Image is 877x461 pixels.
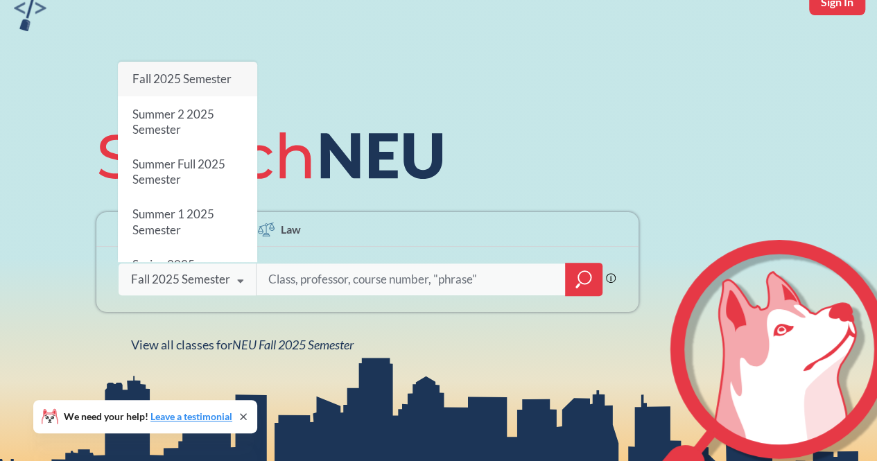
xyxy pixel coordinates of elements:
[132,107,214,137] span: Summer 2 2025 Semester
[232,337,354,352] span: NEU Fall 2025 Semester
[150,410,232,422] a: Leave a testimonial
[281,221,301,237] span: Law
[132,257,194,287] span: Spring 2025 Semester
[132,207,214,237] span: Summer 1 2025 Semester
[575,270,592,289] svg: magnifying glass
[131,272,230,287] div: Fall 2025 Semester
[565,263,602,296] div: magnifying glass
[64,412,232,421] span: We need your help!
[132,71,231,86] span: Fall 2025 Semester
[267,265,555,294] input: Class, professor, course number, "phrase"
[131,337,354,352] span: View all classes for
[132,157,225,186] span: Summer Full 2025 Semester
